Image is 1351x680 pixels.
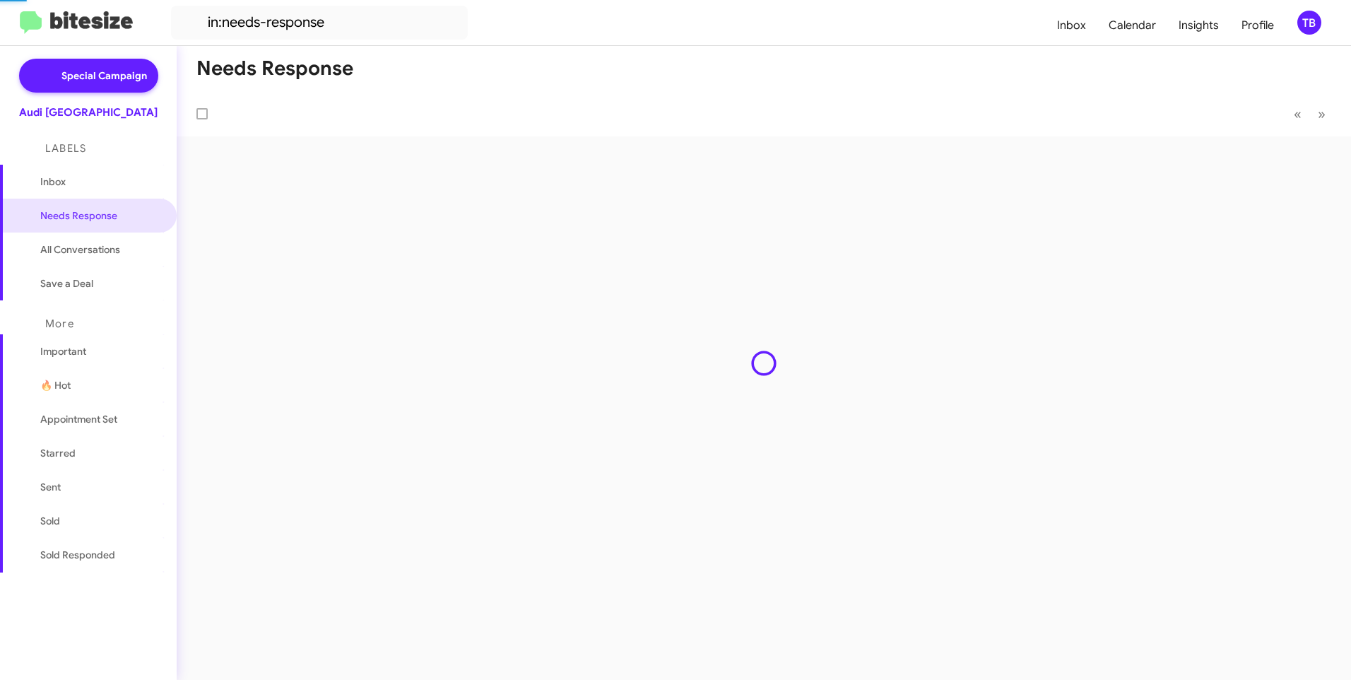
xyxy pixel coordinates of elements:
[40,175,160,189] span: Inbox
[1046,5,1097,46] a: Inbox
[1318,105,1326,123] span: »
[1309,100,1334,129] button: Next
[196,57,353,80] h1: Needs Response
[40,242,120,257] span: All Conversations
[1230,5,1285,46] a: Profile
[40,276,93,291] span: Save a Deal
[45,142,86,155] span: Labels
[171,6,468,40] input: Search
[1297,11,1321,35] div: TB
[61,69,147,83] span: Special Campaign
[40,548,115,562] span: Sold Responded
[40,446,76,460] span: Starred
[1285,100,1310,129] button: Previous
[1167,5,1230,46] a: Insights
[1285,11,1335,35] button: TB
[40,480,61,494] span: Sent
[19,105,158,119] div: Audi [GEOGRAPHIC_DATA]
[40,378,71,392] span: 🔥 Hot
[19,59,158,93] a: Special Campaign
[40,412,117,426] span: Appointment Set
[45,317,74,330] span: More
[1097,5,1167,46] a: Calendar
[1286,100,1334,129] nav: Page navigation example
[40,514,60,528] span: Sold
[40,344,160,358] span: Important
[1294,105,1302,123] span: «
[40,209,160,223] span: Needs Response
